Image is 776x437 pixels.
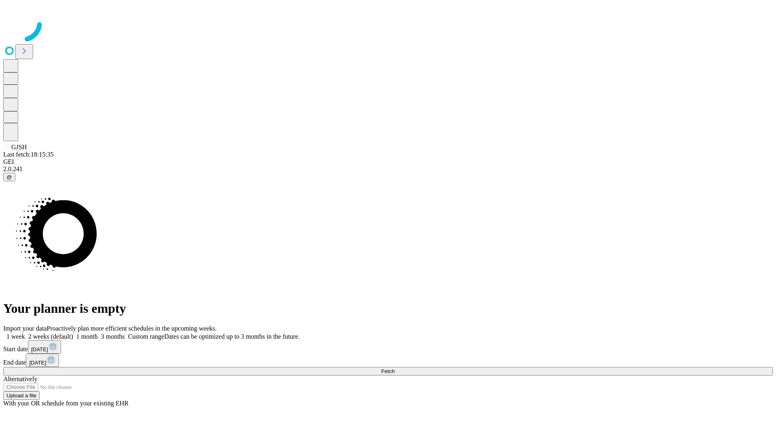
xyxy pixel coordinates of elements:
[47,325,217,332] span: Proactively plan more efficient schedules in the upcoming weeks.
[3,151,54,158] span: Last fetch: 18:15:35
[101,333,125,340] span: 3 months
[28,340,61,354] button: [DATE]
[29,360,46,366] span: [DATE]
[3,391,40,400] button: Upload a file
[3,173,15,181] button: @
[3,367,773,375] button: Fetch
[31,346,48,352] span: [DATE]
[3,375,37,382] span: Alternatively
[3,400,129,407] span: With your OR schedule from your existing EHR
[381,368,394,374] span: Fetch
[128,333,164,340] span: Custom range
[3,165,773,173] div: 2.0.241
[11,144,27,151] span: GJSH
[164,333,299,340] span: Dates can be optimized up to 3 months in the future.
[76,333,98,340] span: 1 month
[3,325,47,332] span: Import your data
[3,354,773,367] div: End date
[6,174,12,180] span: @
[3,340,773,354] div: Start date
[3,301,773,316] h1: Your planner is empty
[28,333,73,340] span: 2 weeks (default)
[26,354,59,367] button: [DATE]
[6,333,25,340] span: 1 week
[3,158,773,165] div: GEI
